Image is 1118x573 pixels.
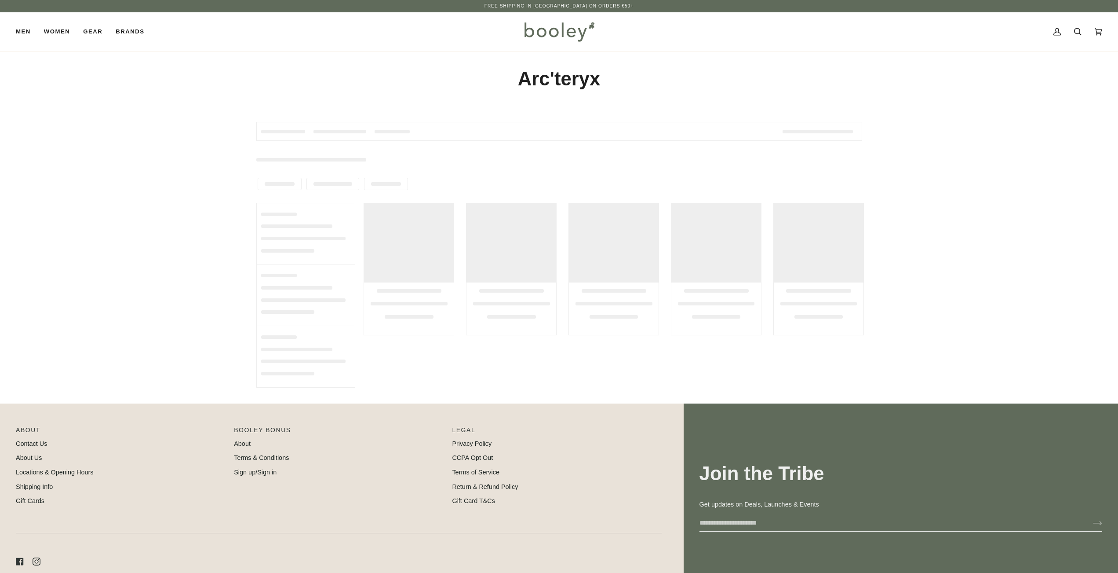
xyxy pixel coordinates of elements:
[76,12,109,51] a: Gear
[234,469,277,476] a: Sign up/Sign in
[37,12,76,51] a: Women
[234,454,289,461] a: Terms & Conditions
[452,426,661,439] p: Pipeline_Footer Sub
[1079,516,1102,530] button: Join
[16,12,37,51] a: Men
[256,67,862,91] h1: Arc'teryx
[83,27,102,36] span: Gear
[109,12,151,51] a: Brands
[699,500,1102,510] p: Get updates on Deals, Launches & Events
[16,454,42,461] a: About Us
[452,469,499,476] a: Terms of Service
[452,454,493,461] a: CCPA Opt Out
[234,426,443,439] p: Booley Bonus
[699,462,1102,486] h3: Join the Tribe
[44,27,70,36] span: Women
[16,27,31,36] span: Men
[16,440,47,447] a: Contact Us
[16,426,225,439] p: Pipeline_Footer Main
[16,469,94,476] a: Locations & Opening Hours
[484,3,634,10] p: Free Shipping in [GEOGRAPHIC_DATA] on Orders €50+
[234,440,251,447] a: About
[16,483,53,490] a: Shipping Info
[521,19,597,44] img: Booley
[116,27,144,36] span: Brands
[16,497,44,504] a: Gift Cards
[699,515,1079,531] input: your-email@example.com
[452,483,518,490] a: Return & Refund Policy
[452,440,492,447] a: Privacy Policy
[452,497,495,504] a: Gift Card T&Cs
